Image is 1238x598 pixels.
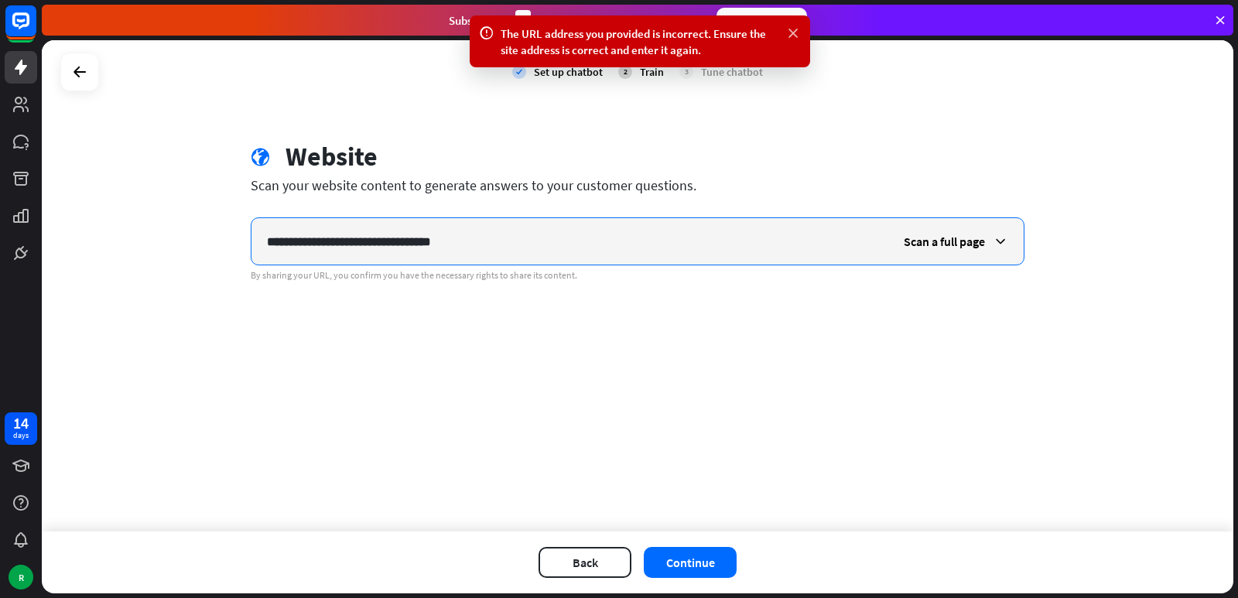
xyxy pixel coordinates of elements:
div: days [13,430,29,441]
div: Subscribe in days to get your first month for $1 [449,10,704,31]
div: Tune chatbot [701,65,763,79]
button: Back [539,547,631,578]
i: check [512,65,526,79]
div: 3 [679,65,693,79]
div: 2 [618,65,632,79]
div: By sharing your URL, you confirm you have the necessary rights to share its content. [251,269,1024,282]
a: 14 days [5,412,37,445]
span: Scan a full page [904,234,985,249]
div: Subscribe now [716,8,807,32]
div: The URL address you provided is incorrect. Ensure the site address is correct and enter it again. [501,26,779,58]
button: Continue [644,547,737,578]
div: R [9,565,33,589]
div: Train [640,65,664,79]
button: Open LiveChat chat widget [12,6,59,53]
div: Scan your website content to generate answers to your customer questions. [251,176,1024,194]
div: 3 [515,10,531,31]
i: globe [251,148,270,167]
div: Set up chatbot [534,65,603,79]
div: Website [286,141,378,173]
div: 14 [13,416,29,430]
